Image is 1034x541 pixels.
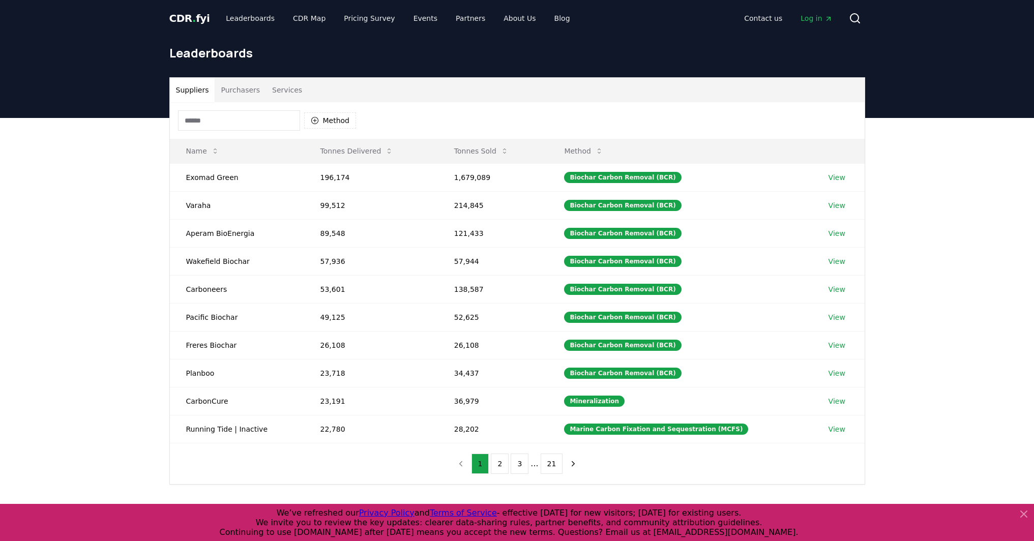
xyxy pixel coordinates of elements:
a: View [829,228,845,238]
span: CDR fyi [169,12,210,24]
td: CarbonCure [170,387,304,415]
a: Contact us [736,9,790,27]
td: Carboneers [170,275,304,303]
button: 1 [471,454,489,474]
td: 23,191 [304,387,438,415]
a: Pricing Survey [336,9,403,27]
td: 89,548 [304,219,438,247]
li: ... [530,458,538,470]
td: Pacific Biochar [170,303,304,331]
td: 52,625 [438,303,548,331]
span: Log in [801,13,832,23]
td: Planboo [170,359,304,387]
td: 57,936 [304,247,438,275]
button: Tonnes Sold [446,141,517,161]
div: Biochar Carbon Removal (BCR) [564,312,681,323]
div: Biochar Carbon Removal (BCR) [564,228,681,239]
div: Biochar Carbon Removal (BCR) [564,172,681,183]
a: CDR Map [285,9,334,27]
div: Biochar Carbon Removal (BCR) [564,284,681,295]
a: CDR.fyi [169,11,210,25]
div: Marine Carbon Fixation and Sequestration (MCFS) [564,424,748,435]
td: Exomad Green [170,163,304,191]
a: View [829,256,845,266]
td: 1,679,089 [438,163,548,191]
button: Tonnes Delivered [312,141,402,161]
a: View [829,424,845,434]
td: 57,944 [438,247,548,275]
a: Blog [546,9,578,27]
div: Biochar Carbon Removal (BCR) [564,340,681,351]
td: 26,108 [438,331,548,359]
a: View [829,368,845,378]
a: Leaderboards [218,9,283,27]
td: 121,433 [438,219,548,247]
a: Events [405,9,446,27]
td: Freres Biochar [170,331,304,359]
button: Purchasers [215,78,266,102]
td: 196,174 [304,163,438,191]
div: Mineralization [564,396,625,407]
td: 49,125 [304,303,438,331]
td: Running Tide | Inactive [170,415,304,443]
a: View [829,312,845,322]
a: View [829,396,845,406]
nav: Main [736,9,840,27]
a: View [829,172,845,183]
button: next page [565,454,582,474]
td: 36,979 [438,387,548,415]
td: 23,718 [304,359,438,387]
button: 3 [511,454,528,474]
button: Name [178,141,227,161]
div: Biochar Carbon Removal (BCR) [564,256,681,267]
td: Wakefield Biochar [170,247,304,275]
button: Method [304,112,357,129]
a: Log in [792,9,840,27]
button: 21 [541,454,563,474]
td: 53,601 [304,275,438,303]
a: About Us [495,9,544,27]
td: 28,202 [438,415,548,443]
td: 99,512 [304,191,438,219]
button: Method [556,141,611,161]
button: Suppliers [170,78,215,102]
a: View [829,284,845,294]
a: View [829,340,845,350]
button: 2 [491,454,509,474]
td: 34,437 [438,359,548,387]
td: Aperam BioEnergia [170,219,304,247]
div: Biochar Carbon Removal (BCR) [564,200,681,211]
td: 214,845 [438,191,548,219]
h1: Leaderboards [169,45,865,61]
span: . [192,12,196,24]
div: Biochar Carbon Removal (BCR) [564,368,681,379]
button: Services [266,78,308,102]
td: 26,108 [304,331,438,359]
nav: Main [218,9,578,27]
td: 138,587 [438,275,548,303]
td: 22,780 [304,415,438,443]
a: Partners [448,9,493,27]
td: Varaha [170,191,304,219]
a: View [829,200,845,211]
